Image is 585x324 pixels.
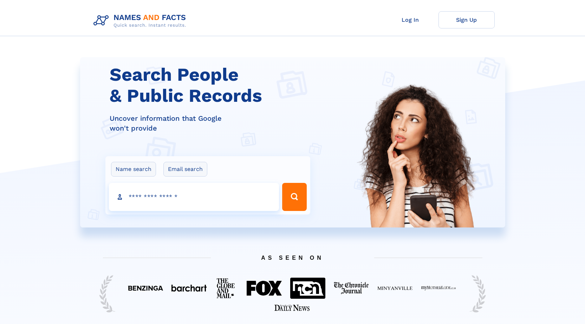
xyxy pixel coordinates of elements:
img: Featured on The Globe And Mail [215,277,238,300]
a: Log In [382,11,438,28]
button: Search Button [282,183,307,211]
img: Featured on BarChart [171,285,207,291]
img: Featured on FOX 40 [247,281,282,296]
a: Sign Up [438,11,495,28]
img: Featured on The Chronicle Journal [334,282,369,295]
img: Logo Names and Facts [91,11,192,30]
input: search input [109,183,279,211]
img: Featured on Minyanville [377,286,412,291]
img: Featured on Starkville Daily News [274,305,310,311]
label: Name search [111,162,156,177]
img: Featured on My Mother Lode [421,286,456,291]
h1: Search People & Public Records [110,64,315,106]
label: Email search [163,162,207,177]
span: AS SEEN ON [92,246,493,270]
div: Uncover information that Google won't provide [110,113,315,133]
img: Search People and Public records [352,82,482,263]
img: Featured on NCN [290,278,325,298]
img: Featured on Benzinga [128,286,163,291]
